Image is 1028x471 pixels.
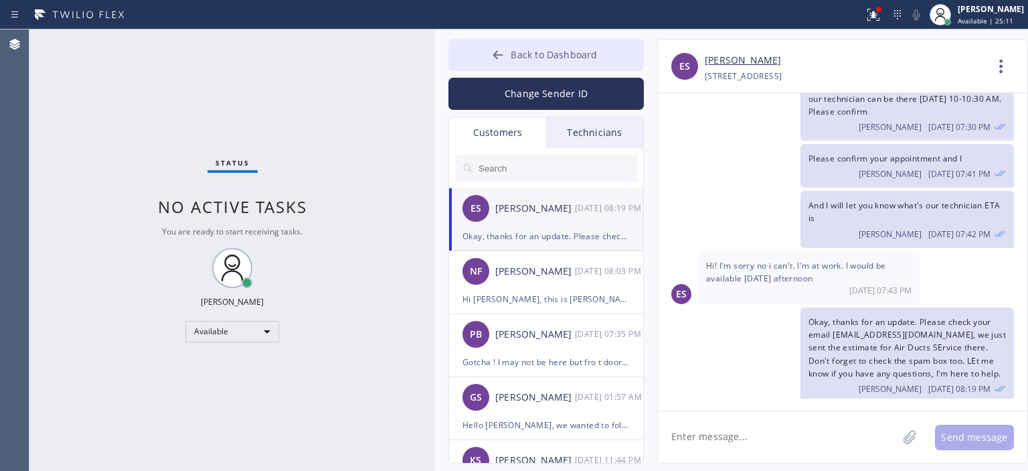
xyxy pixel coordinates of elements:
[546,117,643,148] div: Technicians
[185,321,279,342] div: Available
[958,3,1024,15] div: [PERSON_NAME]
[495,390,575,405] div: [PERSON_NAME]
[495,264,575,279] div: [PERSON_NAME]
[928,228,991,240] span: [DATE] 07:42 PM
[470,264,482,279] span: NF
[462,228,630,244] div: Okay, thanks for an update. Please check your email [EMAIL_ADDRESS][DOMAIN_NAME], we just sent th...
[706,260,886,284] span: Hi! I'm sorry no i can't. I'm at work. I would be available [DATE] afternoon
[808,67,1002,117] span: Hello [PERSON_NAME], this is [PERSON_NAME] again. I was trying to reach you and let you know our ...
[808,153,962,164] span: Please confirm your appointment and I
[849,285,912,296] span: [DATE] 07:43 PM
[201,296,264,308] div: [PERSON_NAME]
[859,121,922,133] span: [PERSON_NAME]
[462,354,630,370] div: Gotcha ! I may not be here but fro t door will be open and my housekeeper will be here !
[907,5,926,24] button: Mute
[470,201,481,216] span: ES
[449,117,546,148] div: Customers
[705,68,782,84] div: [STREET_ADDRESS]
[470,327,482,342] span: PB
[928,121,991,133] span: [DATE] 07:30 PM
[928,168,991,180] span: [DATE] 07:41 PM
[162,226,303,237] span: You are ready to start receiving tasks.
[800,144,1014,188] div: 09/12/2025 9:41 AM
[575,452,645,468] div: 09/10/2025 9:44 AM
[575,326,645,342] div: 09/11/2025 9:35 AM
[676,287,687,302] span: ES
[935,425,1014,450] button: Send message
[462,417,630,433] div: Hello [PERSON_NAME], we wanted to follow up on Air Duct Cleaning estimate and check if you ready ...
[470,390,482,405] span: GS
[808,200,1001,224] span: And I will let you know what's our technician ETA is
[575,200,645,216] div: 09/12/2025 9:19 AM
[448,78,644,110] button: Change Sender ID
[698,251,920,304] div: 09/12/2025 9:43 AM
[158,196,307,218] span: No active tasks
[462,291,630,307] div: Hi [PERSON_NAME], this is [PERSON_NAME] with 5 Star Air. I just wanted to follow up about your dr...
[705,53,781,68] a: [PERSON_NAME]
[800,308,1014,403] div: 09/12/2025 9:19 AM
[477,155,638,182] input: Search
[859,228,922,240] span: [PERSON_NAME]
[958,16,1013,25] span: Available | 25:11
[928,383,991,395] span: [DATE] 08:19 PM
[575,389,645,405] div: 09/10/2025 9:57 AM
[495,453,575,468] div: [PERSON_NAME]
[511,48,597,61] span: Back to Dashboard
[470,453,481,468] span: KS
[575,263,645,279] div: 09/11/2025 9:03 AM
[808,316,1006,379] span: Okay, thanks for an update. Please check your email [EMAIL_ADDRESS][DOMAIN_NAME], we just sent th...
[800,191,1014,247] div: 09/12/2025 9:42 AM
[800,58,1014,141] div: 09/12/2025 9:30 AM
[448,39,644,71] button: Back to Dashboard
[495,201,575,216] div: [PERSON_NAME]
[495,327,575,342] div: [PERSON_NAME]
[859,383,922,395] span: [PERSON_NAME]
[679,59,690,74] span: ES
[859,168,922,180] span: [PERSON_NAME]
[216,158,250,167] span: Status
